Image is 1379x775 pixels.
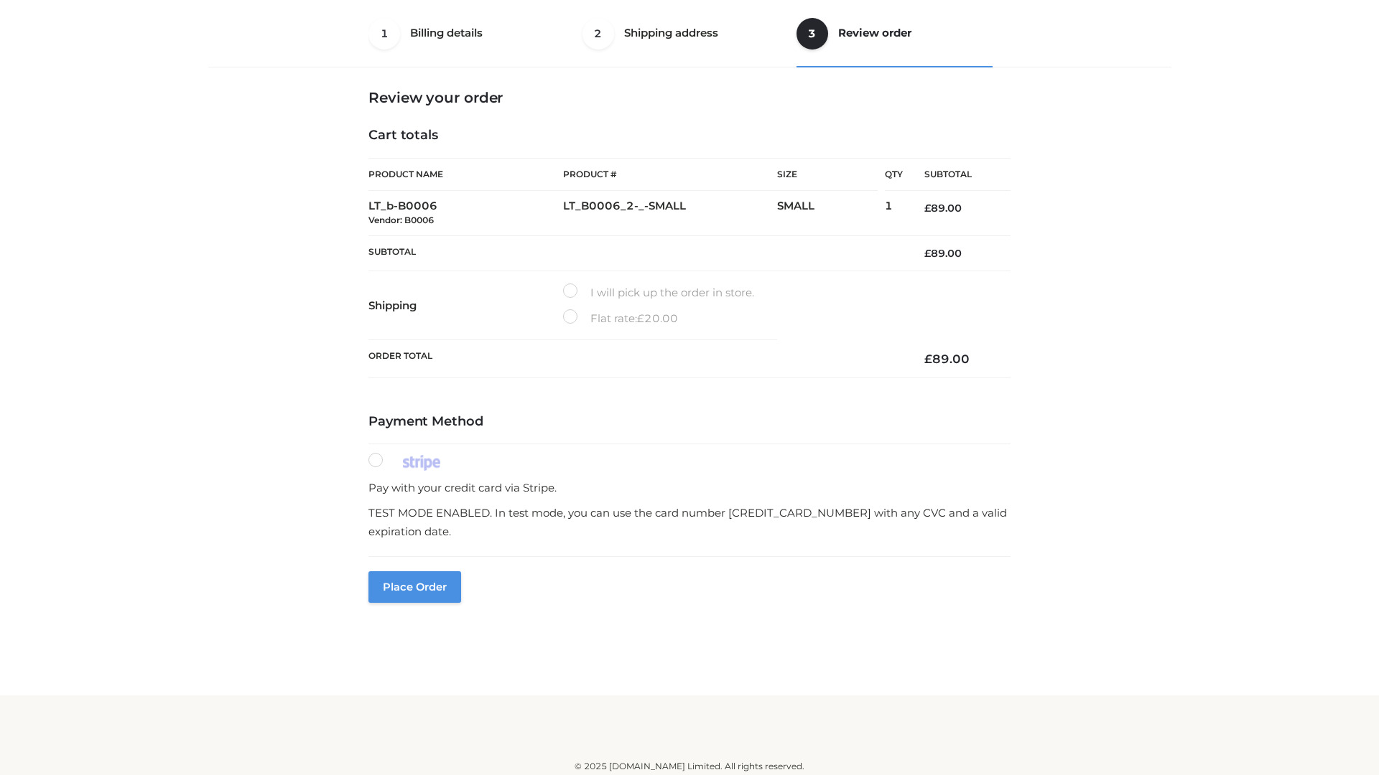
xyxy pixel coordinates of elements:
td: SMALL [777,191,885,236]
bdi: 20.00 [637,311,678,325]
th: Shipping [368,271,563,340]
th: Subtotal [368,235,903,271]
label: Flat rate: [563,309,678,328]
th: Size [777,159,878,191]
th: Product # [563,158,777,191]
h3: Review your order [368,89,1011,106]
td: LT_B0006_2-_-SMALL [563,191,777,236]
span: £ [924,247,931,260]
bdi: 89.00 [924,247,962,260]
span: £ [924,202,931,215]
button: Place order [368,571,461,603]
bdi: 89.00 [924,202,962,215]
th: Product Name [368,158,563,191]
label: I will pick up the order in store. [563,283,754,302]
small: Vendor: B0006 [368,215,434,225]
p: Pay with your credit card via Stripe. [368,479,1011,497]
div: © 2025 [DOMAIN_NAME] Limited. All rights reserved. [213,759,1166,774]
span: £ [924,352,932,366]
td: LT_b-B0006 [368,191,563,236]
td: 1 [885,191,903,236]
bdi: 89.00 [924,352,970,366]
h4: Payment Method [368,414,1011,430]
th: Qty [885,158,903,191]
span: £ [637,311,644,325]
p: TEST MODE ENABLED. In test mode, you can use the card number [CREDIT_CARD_NUMBER] with any CVC an... [368,504,1011,540]
h4: Cart totals [368,128,1011,144]
th: Order Total [368,340,903,378]
th: Subtotal [903,159,1011,191]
